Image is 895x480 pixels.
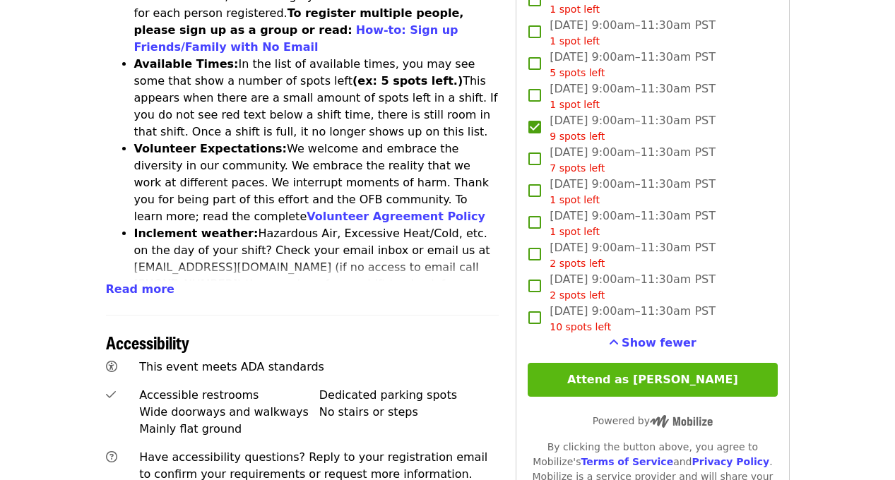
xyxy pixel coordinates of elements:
[139,387,319,404] div: Accessible restrooms
[550,176,716,208] span: [DATE] 9:00am–11:30am PST
[550,144,716,176] span: [DATE] 9:00am–11:30am PST
[650,415,713,428] img: Powered by Mobilize
[106,360,117,373] i: universal-access icon
[139,421,319,438] div: Mainly flat ground
[550,239,716,271] span: [DATE] 9:00am–11:30am PST
[139,360,324,373] span: This event meets ADA standards
[550,80,716,112] span: [DATE] 9:00am–11:30am PST
[550,67,605,78] span: 5 spots left
[307,210,485,223] a: Volunteer Agreement Policy
[134,6,464,37] strong: To register multiple people, please sign up as a group or read:
[134,225,499,310] li: Hazardous Air, Excessive Heat/Cold, etc. on the day of your shift? Check your email inbox or emai...
[550,4,600,15] span: 1 spot left
[550,162,605,174] span: 7 spots left
[134,23,458,54] a: How-to: Sign up Friends/Family with No Email
[550,194,600,205] span: 1 spot left
[550,17,716,49] span: [DATE] 9:00am–11:30am PST
[593,415,713,426] span: Powered by
[134,227,259,240] strong: Inclement weather:
[134,56,499,140] li: In the list of available times, you may see some that show a number of spots left This appears wh...
[319,404,499,421] div: No stairs or steps
[352,74,463,88] strong: (ex: 5 spots left.)
[550,99,600,110] span: 1 spot left
[581,456,673,467] a: Terms of Service
[550,35,600,47] span: 1 spot left
[134,142,288,155] strong: Volunteer Expectations:
[106,282,174,296] span: Read more
[622,336,697,349] span: Show fewer
[550,226,600,237] span: 1 spot left
[550,289,605,301] span: 2 spots left
[106,450,117,464] i: question-circle icon
[550,271,716,303] span: [DATE] 9:00am–11:30am PST
[134,57,239,71] strong: Available Times:
[550,49,716,80] span: [DATE] 9:00am–11:30am PST
[692,456,769,467] a: Privacy Policy
[106,330,189,354] span: Accessibility
[550,208,716,239] span: [DATE] 9:00am–11:30am PST
[550,112,716,144] span: [DATE] 9:00am–11:30am PST
[550,321,611,332] span: 10 spots left
[134,140,499,225] li: We welcome and embrace the diversity in our community. We embrace the reality that we work at dif...
[106,281,174,298] button: Read more
[550,131,605,142] span: 9 spots left
[550,303,716,335] span: [DATE] 9:00am–11:30am PST
[319,387,499,404] div: Dedicated parking spots
[528,363,777,397] button: Attend as [PERSON_NAME]
[609,335,697,352] button: See more timeslots
[139,404,319,421] div: Wide doorways and walkways
[550,258,605,269] span: 2 spots left
[106,388,116,402] i: check icon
